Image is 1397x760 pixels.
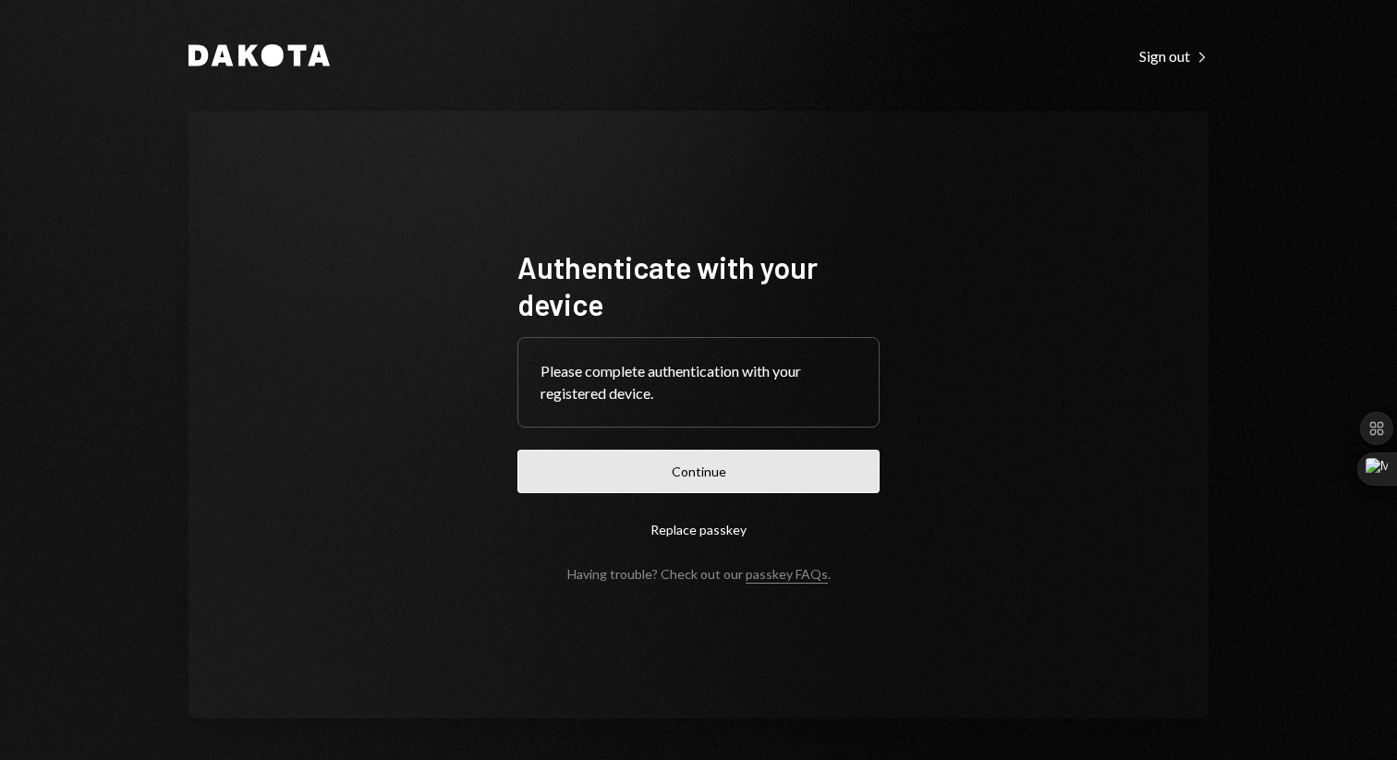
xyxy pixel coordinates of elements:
div: Please complete authentication with your registered device. [541,360,856,404]
h1: Authenticate with your device [517,248,880,322]
a: Sign out [1139,45,1209,66]
button: Replace passkey [517,508,880,551]
div: Having trouble? Check out our . [567,566,831,582]
button: Continue [517,450,880,493]
a: passkey FAQs [746,566,828,584]
div: Sign out [1139,47,1209,66]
